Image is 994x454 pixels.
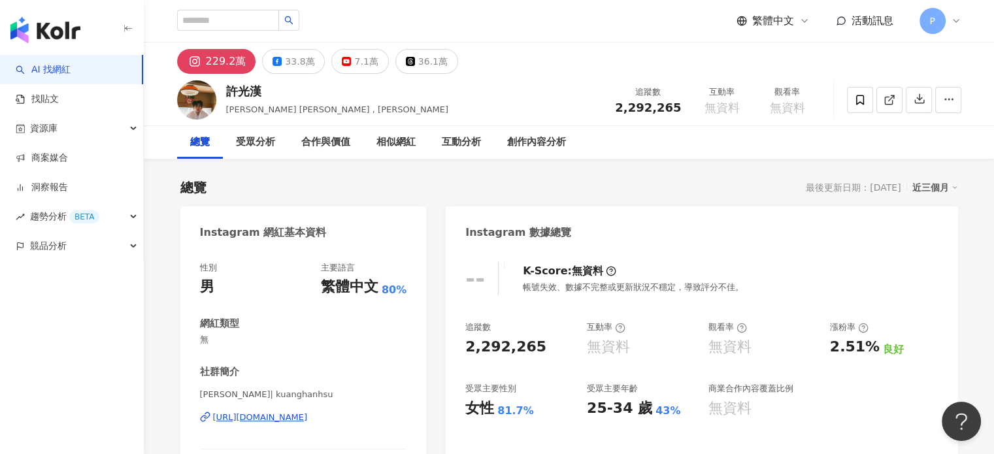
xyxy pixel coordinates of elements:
span: [PERSON_NAME]| kuanghanhsu [200,389,407,400]
div: 男 [200,277,214,297]
div: 網紅類型 [200,317,239,331]
span: 無資料 [704,101,740,114]
div: 商業合作內容覆蓋比例 [708,383,793,395]
div: 互動分析 [442,135,481,150]
span: 80% [382,283,406,297]
div: 229.2萬 [206,52,246,71]
span: 資源庫 [30,114,58,143]
div: 追蹤數 [465,321,491,333]
div: 許光漢 [226,83,449,99]
div: 追蹤數 [615,86,681,99]
span: [PERSON_NAME] [PERSON_NAME] , [PERSON_NAME] [226,105,449,114]
span: 競品分析 [30,231,67,261]
div: -- [465,265,485,292]
button: 229.2萬 [177,49,256,74]
div: 2,292,265 [465,337,546,357]
div: Instagram 數據總覽 [465,225,571,240]
div: 社群簡介 [200,365,239,379]
span: search [284,16,293,25]
div: 繁體中文 [321,277,378,297]
div: 最後更新日期：[DATE] [806,182,901,193]
button: 7.1萬 [331,49,388,74]
span: P [929,14,935,28]
button: 36.1萬 [395,49,458,74]
div: 43% [655,404,680,418]
span: 活動訊息 [852,14,893,27]
div: 2.51% [830,337,880,357]
div: 無資料 [572,264,603,278]
img: KOL Avatar [177,80,216,120]
div: 合作與價值 [301,135,350,150]
div: 33.8萬 [285,52,314,71]
div: 總覽 [180,178,207,197]
div: 主要語言 [321,262,355,274]
a: searchAI 找網紅 [16,63,71,76]
span: rise [16,212,25,221]
div: 81.7% [497,404,534,418]
div: 創作內容分析 [507,135,566,150]
div: 總覽 [190,135,210,150]
div: 近三個月 [912,179,958,196]
a: 商案媒合 [16,152,68,165]
a: 洞察報告 [16,181,68,194]
div: 相似網紅 [376,135,416,150]
div: BETA [69,210,99,223]
div: 帳號失效、數據不完整或更新狀況不穩定，導致評分不佳。 [523,282,744,293]
span: 繁體中文 [752,14,794,28]
div: 無資料 [587,337,630,357]
span: 無資料 [770,101,805,114]
button: 33.8萬 [262,49,325,74]
div: 互動率 [587,321,625,333]
div: Instagram 網紅基本資料 [200,225,327,240]
div: 觀看率 [708,321,747,333]
div: 36.1萬 [418,52,448,71]
span: 趨勢分析 [30,202,99,231]
div: 無資料 [708,337,752,357]
div: 受眾分析 [236,135,275,150]
div: 7.1萬 [354,52,378,71]
div: 25-34 歲 [587,398,652,419]
div: 受眾主要性別 [465,383,516,395]
span: 無 [200,334,407,346]
div: 女性 [465,398,494,419]
a: 找貼文 [16,93,59,106]
div: 性別 [200,262,217,274]
div: 良好 [883,342,904,357]
div: [URL][DOMAIN_NAME] [213,412,308,423]
div: 互動率 [697,86,747,99]
div: 漲粉率 [830,321,869,333]
div: 無資料 [708,398,752,419]
iframe: Help Scout Beacon - Open [942,402,981,441]
div: 受眾主要年齡 [587,383,638,395]
div: 觀看率 [763,86,812,99]
div: K-Score : [523,264,616,278]
a: [URL][DOMAIN_NAME] [200,412,407,423]
span: 2,292,265 [615,101,681,114]
img: logo [10,17,80,43]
